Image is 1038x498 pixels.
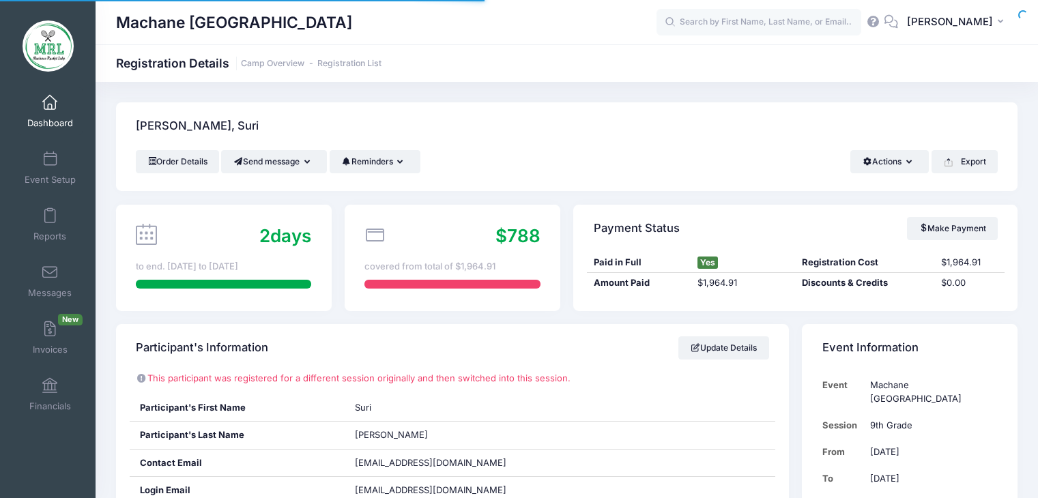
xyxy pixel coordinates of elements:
[33,231,66,242] span: Reports
[691,276,796,290] div: $1,964.91
[130,450,345,477] div: Contact Email
[587,256,691,269] div: Paid in Full
[130,394,345,422] div: Participant's First Name
[28,287,72,299] span: Messages
[58,314,83,325] span: New
[116,7,352,38] h1: Machane [GEOGRAPHIC_DATA]
[697,257,718,269] span: Yes
[863,412,997,439] td: 9th Grade
[18,257,83,305] a: Messages
[18,314,83,362] a: InvoicesNew
[18,370,83,418] a: Financials
[33,344,68,355] span: Invoices
[23,20,74,72] img: Machane Racket Lake
[259,222,311,249] div: days
[136,372,768,385] p: This participant was registered for a different session originally and then switched into this se...
[355,484,525,497] span: [EMAIL_ADDRESS][DOMAIN_NAME]
[136,329,268,368] h4: Participant's Information
[136,260,311,274] div: to end. [DATE] to [DATE]
[935,256,1005,269] div: $1,964.91
[932,150,998,173] button: Export
[935,276,1005,290] div: $0.00
[18,87,83,135] a: Dashboard
[116,56,381,70] h1: Registration Details
[136,150,219,173] a: Order Details
[355,429,428,440] span: [PERSON_NAME]
[25,174,76,186] span: Event Setup
[898,7,1018,38] button: [PERSON_NAME]
[907,14,993,29] span: [PERSON_NAME]
[130,422,345,449] div: Participant's Last Name
[822,465,864,492] td: To
[355,457,506,468] span: [EMAIL_ADDRESS][DOMAIN_NAME]
[863,439,997,465] td: [DATE]
[594,209,680,248] h4: Payment Status
[822,412,864,439] td: Session
[355,402,371,413] span: Suri
[822,372,864,412] td: Event
[18,201,83,248] a: Reports
[822,439,864,465] td: From
[317,59,381,69] a: Registration List
[364,260,540,274] div: covered from total of $1,964.91
[587,276,691,290] div: Amount Paid
[863,372,997,412] td: Machane [GEOGRAPHIC_DATA]
[29,400,71,412] span: Financials
[796,256,935,269] div: Registration Cost
[241,59,304,69] a: Camp Overview
[18,144,83,192] a: Event Setup
[27,117,73,129] span: Dashboard
[863,465,997,492] td: [DATE]
[259,225,270,246] span: 2
[796,276,935,290] div: Discounts & Credits
[657,9,861,36] input: Search by First Name, Last Name, or Email...
[907,217,998,240] a: Make Payment
[822,329,919,368] h4: Event Information
[850,150,929,173] button: Actions
[330,150,420,173] button: Reminders
[136,107,259,146] h4: [PERSON_NAME], Suri
[495,225,540,246] span: $788
[678,336,769,360] a: Update Details
[221,150,327,173] button: Send message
